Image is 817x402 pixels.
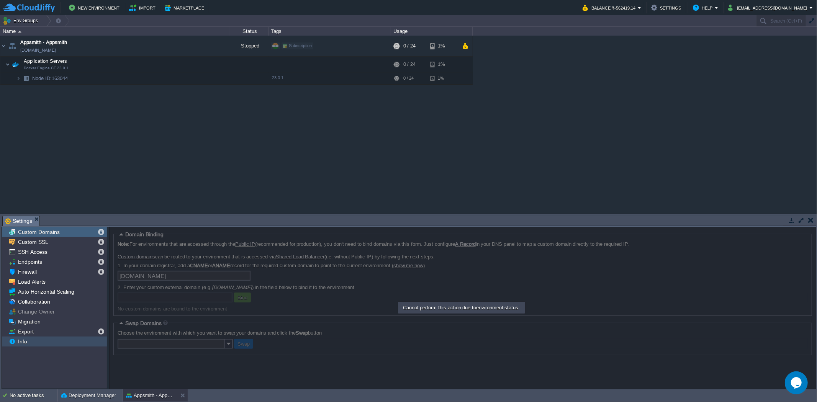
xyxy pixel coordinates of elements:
[16,268,38,275] a: Firewall
[31,75,69,82] a: Node ID:163044
[5,216,32,226] span: Settings
[399,302,524,313] div: Cannot perform this action due to environment status.
[16,288,75,295] a: Auto Horizontal Scaling
[16,298,51,305] a: Collaboration
[10,389,57,402] div: No active tasks
[16,258,43,265] a: Endpoints
[24,66,69,70] span: Docker Engine CE 23.0.1
[230,36,269,56] div: Stopped
[129,3,158,12] button: Import
[16,338,28,345] a: Info
[651,3,683,12] button: Settings
[403,57,416,72] div: 0 / 24
[282,42,313,49] div: Subscription
[391,27,472,36] div: Usage
[0,36,7,56] img: AMDAwAAAACH5BAEAAAAALAAAAAABAAEAAAICRAEAOw==
[16,328,35,335] a: Export
[23,58,68,64] span: Application Servers
[18,31,21,33] img: AMDAwAAAACH5BAEAAAAALAAAAAABAAEAAAICRAEAOw==
[16,72,21,84] img: AMDAwAAAACH5BAEAAAAALAAAAAABAAEAAAICRAEAOw==
[16,248,49,255] a: SSH Access
[403,72,414,84] div: 0 / 24
[1,27,230,36] div: Name
[10,57,21,72] img: AMDAwAAAACH5BAEAAAAALAAAAAABAAEAAAICRAEAOw==
[5,57,10,72] img: AMDAwAAAACH5BAEAAAAALAAAAAABAAEAAAICRAEAOw==
[693,3,715,12] button: Help
[583,3,638,12] button: Balance ₹-562419.14
[69,3,122,12] button: New Environment
[61,392,116,399] button: Deployment Manager
[7,36,18,56] img: AMDAwAAAACH5BAEAAAAALAAAAAABAAEAAAICRAEAOw==
[21,72,31,84] img: AMDAwAAAACH5BAEAAAAALAAAAAABAAEAAAICRAEAOw==
[272,75,283,80] span: 23.0.1
[403,36,416,56] div: 0 / 24
[16,229,61,235] a: Custom Domains
[728,3,809,12] button: [EMAIL_ADDRESS][DOMAIN_NAME]
[430,57,455,72] div: 1%
[20,39,67,46] a: Appsmith - Appsmith
[32,75,52,81] span: Node ID:
[165,3,206,12] button: Marketplace
[430,72,455,84] div: 1%
[785,371,809,394] iframe: chat widget
[269,27,391,36] div: Tags
[16,318,42,325] a: Migration
[16,239,49,245] a: Custom SSL
[430,36,455,56] div: 1%
[20,46,56,54] a: [DOMAIN_NAME]
[3,3,55,13] img: CloudJiffy
[16,308,56,315] a: Change Owner
[16,278,47,285] a: Load Alerts
[3,15,41,26] button: Env Groups
[231,27,268,36] div: Status
[23,58,68,64] a: Application ServersDocker Engine CE 23.0.1
[31,75,69,82] span: 163044
[126,392,174,399] button: Appsmith - Appsmith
